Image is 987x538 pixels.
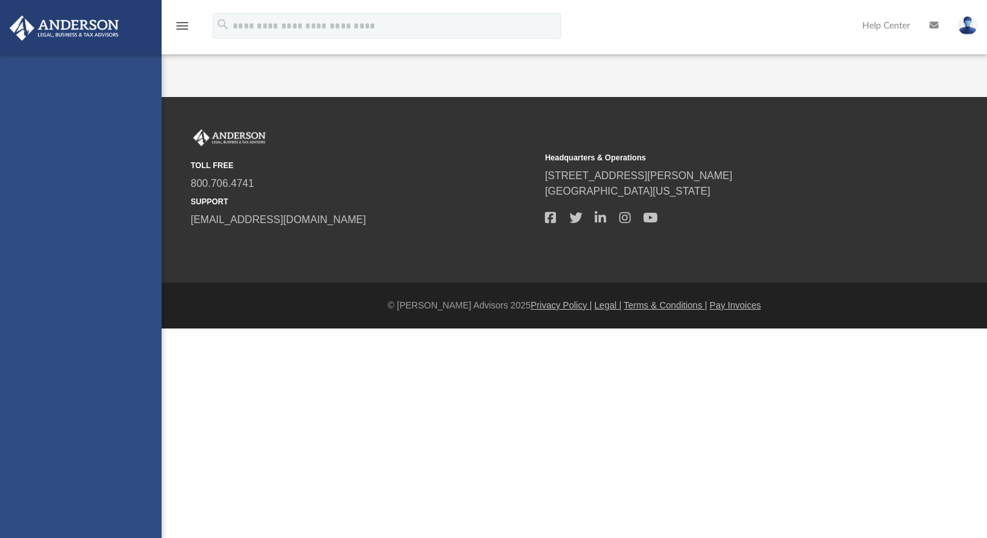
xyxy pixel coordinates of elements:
a: 800.706.4741 [191,178,254,189]
a: [STREET_ADDRESS][PERSON_NAME] [545,170,732,181]
i: search [216,17,230,32]
img: User Pic [958,16,977,35]
div: © [PERSON_NAME] Advisors 2025 [162,299,987,312]
a: Pay Invoices [710,300,761,310]
a: [EMAIL_ADDRESS][DOMAIN_NAME] [191,214,366,225]
small: TOLL FREE [191,160,536,171]
a: Legal | [595,300,622,310]
i: menu [175,18,190,34]
a: [GEOGRAPHIC_DATA][US_STATE] [545,186,710,197]
small: SUPPORT [191,196,536,208]
a: menu [175,25,190,34]
img: Anderson Advisors Platinum Portal [191,129,268,146]
a: Terms & Conditions | [624,300,707,310]
img: Anderson Advisors Platinum Portal [6,16,123,41]
a: Privacy Policy | [531,300,592,310]
small: Headquarters & Operations [545,152,890,164]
